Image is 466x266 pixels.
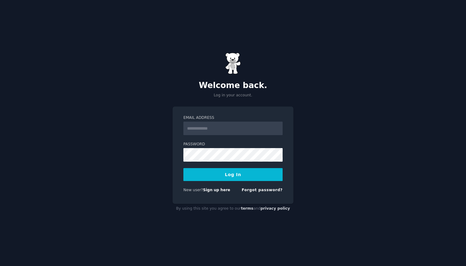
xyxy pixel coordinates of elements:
p: Log in your account. [173,93,293,98]
div: By using this site you agree to our and [173,204,293,214]
a: Forgot password? [242,188,283,192]
span: New user? [183,188,203,192]
button: Log In [183,168,283,181]
a: terms [241,206,253,211]
label: Email Address [183,115,283,121]
a: Sign up here [203,188,230,192]
img: Gummy Bear [225,53,241,74]
a: privacy policy [260,206,290,211]
label: Password [183,142,283,147]
h2: Welcome back. [173,81,293,91]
